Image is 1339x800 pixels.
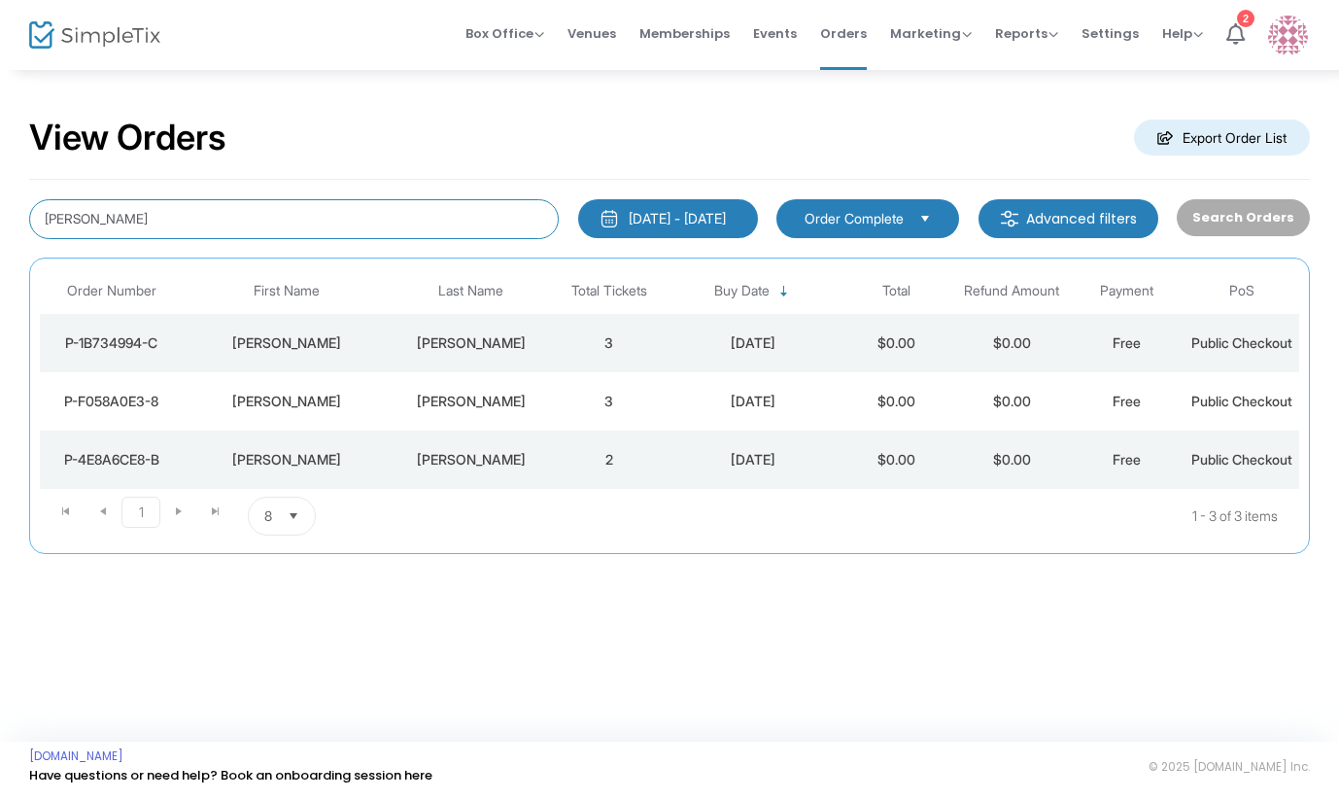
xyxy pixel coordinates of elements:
span: Page 1 [121,497,160,528]
button: Select [280,498,307,535]
span: PoS [1229,283,1254,299]
span: Free [1113,393,1141,409]
span: Order Number [67,283,156,299]
m-button: Export Order List [1134,120,1310,156]
td: 2 [552,431,667,489]
div: Data table [40,268,1299,489]
img: monthly [600,209,619,228]
div: Laura [189,450,386,470]
td: $0.00 [954,372,1069,431]
span: Public Checkout [1191,334,1292,351]
td: $0.00 [954,431,1069,489]
td: 3 [552,314,667,372]
div: P-F058A0E3-8 [45,392,179,411]
img: filter [1000,209,1019,228]
span: Settings [1081,9,1139,58]
span: Last Name [438,283,503,299]
span: Public Checkout [1191,451,1292,468]
th: Refund Amount [954,268,1069,314]
h2: View Orders [29,117,226,159]
div: 2 [1237,10,1254,27]
span: Free [1113,334,1141,351]
div: Laura [189,392,386,411]
a: Have questions or need help? Book an onboarding session here [29,766,432,784]
kendo-pager-info: 1 - 3 of 3 items [509,497,1278,536]
div: Miller [395,392,547,411]
a: [DOMAIN_NAME] [29,748,123,764]
td: $0.00 [840,314,954,372]
span: Payment [1100,283,1153,299]
button: Select [911,208,939,229]
div: Miller [395,333,547,353]
div: 9/4/2025 [671,333,835,353]
span: Public Checkout [1191,393,1292,409]
input: Search by name, email, phone, order number, ip address, or last 4 digits of card [29,199,559,239]
button: [DATE] - [DATE] [578,199,758,238]
div: Miller [395,450,547,470]
div: 8/31/2025 [671,450,835,470]
span: Venues [567,9,616,58]
span: Box Office [465,24,544,43]
span: Orders [820,9,867,58]
div: [DATE] - [DATE] [629,209,726,228]
span: First Name [254,283,320,299]
span: 8 [264,506,272,526]
td: $0.00 [840,431,954,489]
span: Marketing [890,24,972,43]
th: Total Tickets [552,268,667,314]
div: 8/31/2025 [671,392,835,411]
td: $0.00 [954,314,1069,372]
span: Help [1162,24,1203,43]
span: Free [1113,451,1141,468]
div: P-4E8A6CE8-B [45,450,179,470]
span: Reports [995,24,1058,43]
div: P-1B734994-C [45,333,179,353]
span: Events [753,9,797,58]
div: Laura [189,333,386,353]
td: 3 [552,372,667,431]
span: © 2025 [DOMAIN_NAME] Inc. [1149,759,1310,775]
th: Total [840,268,954,314]
span: Memberships [639,9,730,58]
span: Sortable [776,284,792,299]
td: $0.00 [840,372,954,431]
m-button: Advanced filters [978,199,1158,238]
span: Buy Date [714,283,770,299]
span: Order Complete [805,209,904,228]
